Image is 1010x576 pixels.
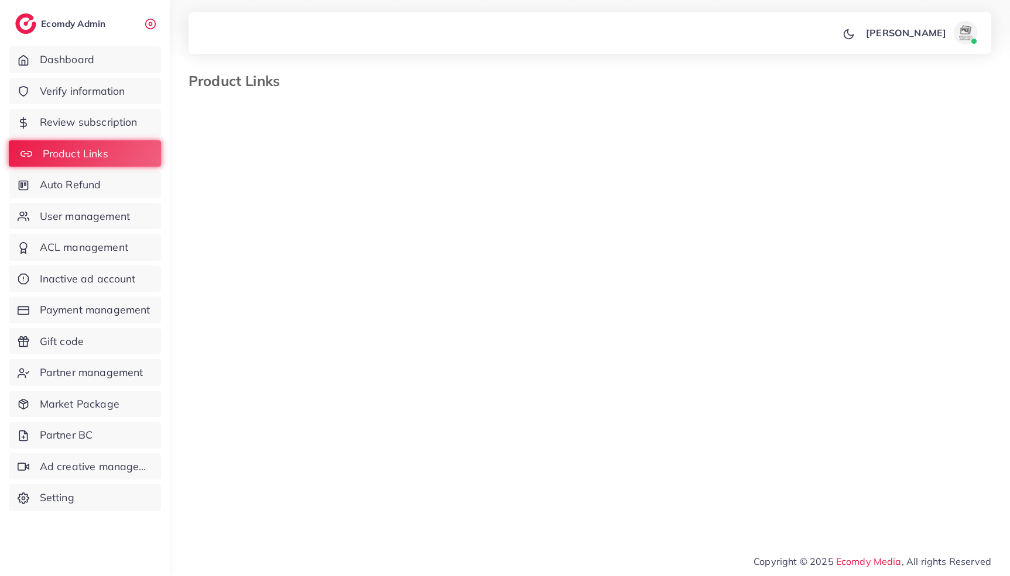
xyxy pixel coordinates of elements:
[9,328,161,355] a: Gift code
[9,140,161,167] a: Product Links
[9,46,161,73] a: Dashboard
[9,78,161,105] a: Verify information
[9,359,161,386] a: Partner management
[9,422,161,449] a: Partner BC
[954,21,977,44] img: avatar
[9,203,161,230] a: User management
[40,459,152,474] span: Ad creative management
[9,265,161,292] a: Inactive ad account
[40,396,119,412] span: Market Package
[40,427,93,443] span: Partner BC
[40,365,143,380] span: Partner management
[9,171,161,198] a: Auto Refund
[43,146,108,161] span: Product Links
[9,234,161,261] a: ACL management
[902,554,991,568] span: , All rights Reserved
[40,302,150,318] span: Payment management
[40,334,84,349] span: Gift code
[836,556,902,567] a: Ecomdy Media
[860,21,982,44] a: [PERSON_NAME]avatar
[9,109,161,136] a: Review subscription
[754,554,991,568] span: Copyright © 2025
[866,26,946,40] p: [PERSON_NAME]
[40,271,136,287] span: Inactive ad account
[9,391,161,418] a: Market Package
[40,84,125,99] span: Verify information
[41,18,108,29] h2: Ecomdy Admin
[40,209,130,224] span: User management
[40,490,74,505] span: Setting
[40,177,101,192] span: Auto Refund
[9,453,161,480] a: Ad creative management
[40,52,94,67] span: Dashboard
[40,115,138,130] span: Review subscription
[15,13,36,34] img: logo
[15,13,108,34] a: logoEcomdy Admin
[40,240,128,255] span: ACL management
[9,296,161,323] a: Payment management
[9,484,161,511] a: Setting
[189,73,289,89] h3: Product Links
